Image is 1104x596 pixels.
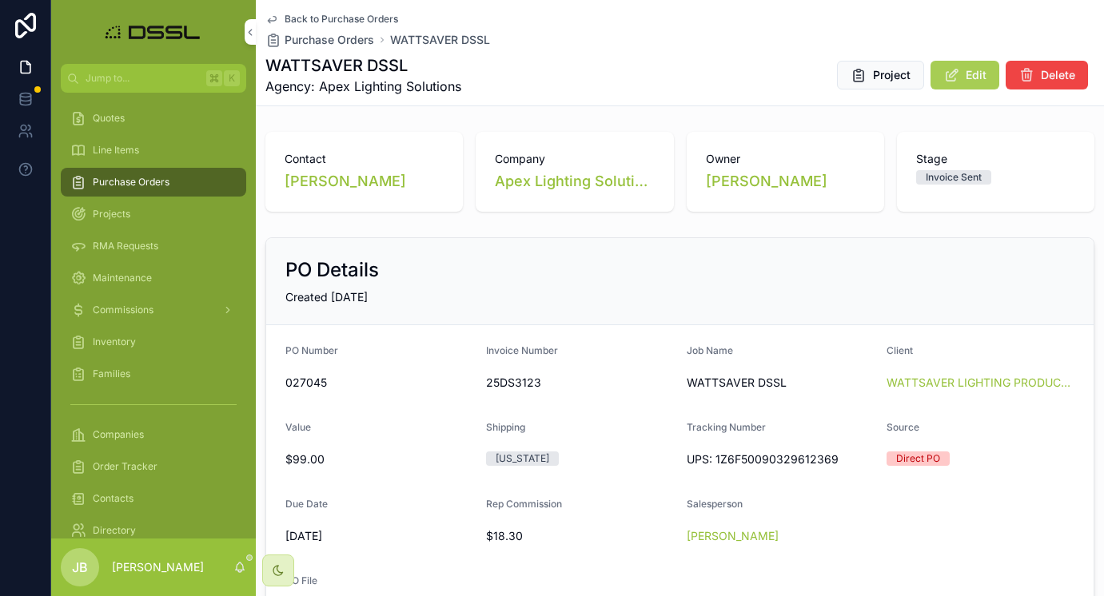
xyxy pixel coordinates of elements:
[285,32,374,48] span: Purchase Orders
[61,360,246,388] a: Families
[93,336,136,348] span: Inventory
[61,136,246,165] a: Line Items
[93,144,139,157] span: Line Items
[93,492,134,505] span: Contacts
[285,170,406,193] a: [PERSON_NAME]
[486,528,674,544] span: $18.30
[687,375,875,391] span: WATTSAVER DSSL
[93,272,152,284] span: Maintenance
[285,498,328,510] span: Due Date
[285,451,473,467] span: $99.00
[101,19,207,45] img: App logo
[285,574,317,586] span: PO File
[926,170,982,185] div: Invoice Sent
[495,151,654,167] span: Company
[61,232,246,260] a: RMA Requests
[687,451,875,467] span: UPS: 1Z6F50090329612369
[486,375,674,391] span: 25DS3123
[896,451,940,466] div: Direct PO
[93,240,158,252] span: RMA Requests
[93,460,157,473] span: Order Tracker
[93,176,169,189] span: Purchase Orders
[93,112,125,125] span: Quotes
[93,208,130,221] span: Projects
[112,559,204,575] p: [PERSON_NAME]
[706,170,827,193] a: [PERSON_NAME]
[837,61,924,89] button: Project
[61,264,246,292] a: Maintenance
[285,344,338,356] span: PO Number
[285,257,379,283] h2: PO Details
[61,484,246,513] a: Contacts
[887,421,919,433] span: Source
[51,93,256,538] div: scrollable content
[486,498,562,510] span: Rep Commission
[687,421,766,433] span: Tracking Number
[390,32,490,48] a: WATTSAVER DSSL
[285,13,398,26] span: Back to Purchase Orders
[496,451,549,466] div: [US_STATE]
[966,67,986,83] span: Edit
[61,452,246,481] a: Order Tracker
[285,290,368,304] span: Created [DATE]
[61,64,246,93] button: Jump to...K
[1041,67,1075,83] span: Delete
[61,296,246,324] a: Commissions
[265,77,461,96] span: Agency: Apex Lighting Solutions
[61,516,246,545] a: Directory
[285,375,473,391] span: 027045
[61,328,246,356] a: Inventory
[687,498,743,510] span: Salesperson
[93,428,144,441] span: Companies
[687,528,779,544] a: [PERSON_NAME]
[93,368,130,380] span: Families
[265,13,398,26] a: Back to Purchase Orders
[93,524,136,537] span: Directory
[873,67,911,83] span: Project
[61,200,246,228] a: Projects
[86,72,200,85] span: Jump to...
[931,61,999,89] button: Edit
[285,528,473,544] span: [DATE]
[285,421,311,433] span: Value
[687,344,733,356] span: Job Name
[225,72,238,85] span: K
[93,304,153,316] span: Commissions
[706,151,865,167] span: Owner
[887,375,1074,391] a: WATTSAVER LIGHTING PRODUCTS
[1006,61,1088,89] button: Delete
[61,420,246,449] a: Companies
[265,32,374,48] a: Purchase Orders
[285,151,444,167] span: Contact
[265,54,461,77] h1: WATTSAVER DSSL
[486,344,558,356] span: Invoice Number
[61,168,246,197] a: Purchase Orders
[486,421,525,433] span: Shipping
[887,344,913,356] span: Client
[72,558,88,577] span: JB
[61,104,246,133] a: Quotes
[495,170,654,193] a: Apex Lighting Solutions
[916,151,1075,167] span: Stage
